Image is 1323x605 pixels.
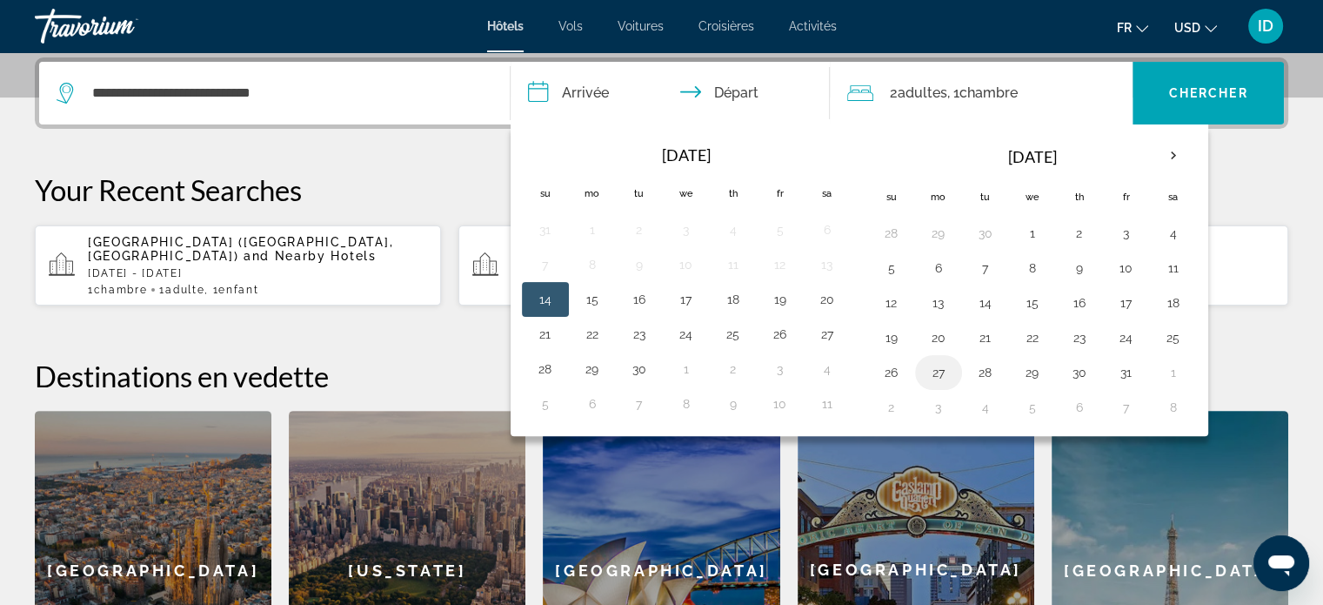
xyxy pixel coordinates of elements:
button: Day 9 [719,392,747,416]
button: Travelers: 2 adults, 0 children [830,62,1133,124]
button: Day 9 [1066,256,1093,280]
button: Day 26 [766,322,794,346]
a: Travorium [35,3,209,49]
p: Your Recent Searches [35,172,1288,207]
button: Day 1 [1019,221,1046,245]
button: Day 5 [878,256,905,280]
span: USD [1174,21,1200,35]
button: Day 20 [925,326,952,350]
span: Adultes [897,84,946,101]
button: Day 20 [813,287,841,312]
a: Voitures [618,19,664,33]
button: Day 22 [578,322,606,346]
button: Day 10 [672,252,700,277]
button: Day 11 [813,392,841,416]
button: Day 29 [925,221,952,245]
button: Day 23 [1066,326,1093,350]
button: Day 26 [878,360,905,385]
button: Day 5 [766,218,794,242]
a: Croisières [698,19,754,33]
button: Day 4 [1159,221,1187,245]
button: Day 6 [1066,395,1093,420]
button: Day 2 [625,218,653,242]
span: Chercher [1169,86,1248,100]
span: ID [1258,17,1273,35]
button: Day 31 [1113,360,1140,385]
button: Day 8 [672,392,700,416]
button: [GEOGRAPHIC_DATA] ([GEOGRAPHIC_DATA], [GEOGRAPHIC_DATA]) and Nearby Hotels[DATE] - [DATE]1Chambre... [35,225,441,306]
span: , 1 [946,81,1017,105]
button: Day 14 [972,291,999,315]
button: [GEOGRAPHIC_DATA] ([GEOGRAPHIC_DATA], [GEOGRAPHIC_DATA]) and Nearby Hotels[DATE] - [DATE]1Chambre... [458,225,865,306]
button: Day 21 [972,326,999,350]
span: 1 [88,284,147,296]
button: Day 13 [925,291,952,315]
div: Search widget [39,62,1284,124]
button: Day 1 [672,357,700,381]
button: Day 15 [578,287,606,312]
button: Day 31 [531,218,559,242]
span: 2 [889,81,946,105]
button: Day 8 [1019,256,1046,280]
button: Day 13 [813,252,841,277]
button: Day 22 [1019,326,1046,350]
button: Day 7 [972,256,999,280]
button: Day 6 [578,392,606,416]
button: Day 27 [925,360,952,385]
button: Day 4 [813,357,841,381]
button: Day 7 [625,392,653,416]
th: [DATE] [915,136,1150,178]
button: Day 14 [531,287,559,312]
span: Chambre [94,284,148,296]
button: Day 30 [972,221,999,245]
span: , 1 [204,284,258,296]
button: Day 18 [719,287,747,312]
span: and Nearby Hotels [244,249,377,263]
button: Day 12 [766,252,794,277]
span: [GEOGRAPHIC_DATA] ([GEOGRAPHIC_DATA], [GEOGRAPHIC_DATA]) [88,235,393,263]
button: Day 19 [878,326,905,350]
button: Day 19 [766,287,794,312]
button: Day 30 [1066,360,1093,385]
button: Day 3 [1113,221,1140,245]
button: Day 28 [878,221,905,245]
span: Enfant [218,284,258,296]
button: Day 5 [1019,395,1046,420]
button: Day 17 [672,287,700,312]
span: Adulte [165,284,204,296]
button: Day 1 [1159,360,1187,385]
button: Day 25 [1159,326,1187,350]
button: Day 8 [578,252,606,277]
button: Day 25 [719,322,747,346]
button: Day 28 [531,357,559,381]
a: Hôtels [487,19,524,33]
button: Day 2 [1066,221,1093,245]
button: Day 6 [925,256,952,280]
button: Day 17 [1113,291,1140,315]
button: Chercher [1133,62,1284,124]
h2: Destinations en vedette [35,359,1288,393]
button: Day 24 [672,322,700,346]
iframe: Bouton de lancement de la fenêtre de messagerie [1253,535,1309,591]
p: [DATE] - [DATE] [88,267,427,279]
button: Day 11 [1159,256,1187,280]
button: Day 10 [1113,256,1140,280]
th: [DATE] [569,136,804,174]
a: Activités [789,19,837,33]
button: Day 6 [813,218,841,242]
a: Vols [558,19,583,33]
button: Check in and out dates [511,62,831,124]
button: Day 16 [1066,291,1093,315]
button: Day 30 [625,357,653,381]
span: Chambre [959,84,1017,101]
button: Day 8 [1159,395,1187,420]
button: Day 4 [972,395,999,420]
button: Next month [1150,136,1197,176]
button: Day 5 [531,392,559,416]
button: Day 28 [972,360,999,385]
button: Change currency [1174,15,1217,40]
